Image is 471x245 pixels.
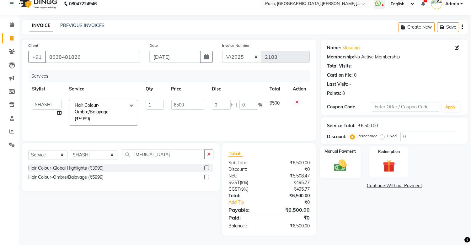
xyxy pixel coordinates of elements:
[442,102,460,112] button: Apply
[224,214,269,221] div: Paid:
[224,179,269,186] div: ( )
[289,82,310,96] th: Action
[90,116,93,122] a: x
[269,223,315,229] div: ₹6,500.00
[228,180,240,185] span: SGST
[269,173,315,179] div: ₹5,508.47
[266,82,289,96] th: Total
[342,90,345,97] div: 0
[445,1,459,7] span: Admin
[327,122,356,129] div: Service Total:
[28,51,46,63] button: +91
[327,54,354,60] div: Membership:
[228,150,243,157] span: Total
[342,45,360,51] a: Masuma
[378,149,400,155] label: Redemption
[349,81,351,88] div: -
[231,102,233,108] span: F
[60,23,104,28] a: PREVIOUS INVOICES
[224,186,269,193] div: ( )
[65,82,142,96] th: Service
[327,133,346,140] div: Discount:
[358,122,378,129] div: ₹6,500.00
[327,63,352,69] div: Total Visits:
[354,72,356,79] div: 0
[325,148,356,154] label: Manual Payment
[224,173,269,179] div: Net:
[224,223,269,229] div: Balance :
[322,182,467,189] a: Continue Without Payment
[241,180,247,185] span: 9%
[224,206,269,214] div: Payable:
[142,82,167,96] th: Qty
[75,102,109,122] span: Hair Colour-Ombre/Balayage (₹5999)
[399,22,435,32] button: Create New
[241,187,247,192] span: 9%
[28,43,38,48] label: Client
[269,160,315,166] div: ₹6,500.00
[208,82,266,96] th: Disc
[45,51,140,63] input: Search by Name/Mobile/Email/Code
[327,54,462,60] div: No Active Membership
[149,43,158,48] label: Date
[327,81,348,88] div: Last Visit:
[330,158,351,173] img: _cash.svg
[421,1,425,7] a: 2
[269,179,315,186] div: ₹495.77
[327,104,372,110] div: Coupon Code
[29,20,53,31] a: INVOICE
[327,72,353,79] div: Card on file:
[372,102,439,112] input: Enter Offer / Coupon Code
[269,193,315,199] div: ₹6,500.00
[269,166,315,173] div: ₹0
[224,193,269,199] div: Total:
[387,133,397,139] label: Fixed
[222,43,249,48] label: Invoice Number
[269,186,315,193] div: ₹495.77
[28,165,104,171] div: Hair Colour-Global Highlights (₹3999)
[122,150,205,159] input: Search or Scan
[357,133,377,139] label: Percentage
[258,102,262,108] span: %
[269,206,315,214] div: ₹6,500.00
[224,199,277,206] a: Add Tip
[269,214,315,221] div: ₹0
[270,100,280,106] span: 6500
[327,45,341,51] div: Name:
[327,90,341,97] div: Points:
[28,174,104,181] div: Hair Colour-Ombre/Balayage (₹5999)
[228,186,240,192] span: CGST
[224,160,269,166] div: Sub Total:
[277,199,315,206] div: ₹0
[379,158,399,174] img: _gift.svg
[28,82,65,96] th: Stylist
[224,166,269,173] div: Discount:
[29,70,314,82] div: Services
[168,82,208,96] th: Price
[437,22,459,32] button: Save
[236,102,237,108] span: |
